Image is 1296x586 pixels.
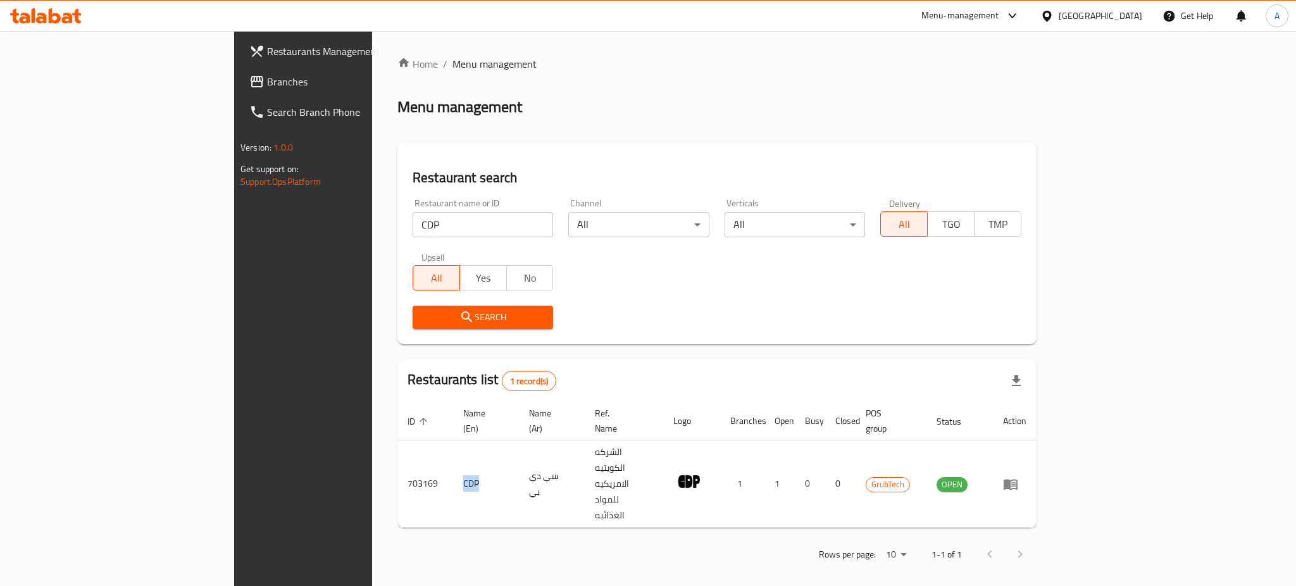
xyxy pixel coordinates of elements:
[663,402,720,440] th: Logo
[413,168,1021,187] h2: Restaurant search
[397,97,522,117] h2: Menu management
[1001,366,1031,396] div: Export file
[463,406,504,436] span: Name (En)
[795,440,825,528] td: 0
[239,66,451,97] a: Branches
[825,402,856,440] th: Closed
[595,406,648,436] span: Ref. Name
[423,309,543,325] span: Search
[880,211,928,237] button: All
[720,402,764,440] th: Branches
[413,306,553,329] button: Search
[725,212,865,237] div: All
[1059,9,1142,23] div: [GEOGRAPHIC_DATA]
[413,212,553,237] input: Search for restaurant name or ID..
[886,215,923,234] span: All
[866,477,909,492] span: GrubTech
[585,440,663,528] td: الشركه الكويتيه الامريكيه للمواد الغذائبه
[239,36,451,66] a: Restaurants Management
[408,414,432,429] span: ID
[240,173,321,190] a: Support.OpsPlatform
[933,215,969,234] span: TGO
[267,44,440,59] span: Restaurants Management
[267,104,440,120] span: Search Branch Phone
[881,545,911,564] div: Rows per page:
[819,547,876,563] p: Rows per page:
[993,402,1037,440] th: Action
[397,402,1037,528] table: enhanced table
[720,440,764,528] td: 1
[273,139,293,156] span: 1.0.0
[408,370,556,391] h2: Restaurants list
[519,440,585,528] td: سي دي بي
[1003,477,1026,492] div: Menu
[465,269,502,287] span: Yes
[937,414,978,429] span: Status
[764,440,795,528] td: 1
[418,269,455,287] span: All
[413,265,460,290] button: All
[529,406,570,436] span: Name (Ar)
[568,212,709,237] div: All
[927,211,975,237] button: TGO
[1274,9,1280,23] span: A
[459,265,507,290] button: Yes
[825,440,856,528] td: 0
[239,97,451,127] a: Search Branch Phone
[764,402,795,440] th: Open
[240,139,271,156] span: Version:
[502,375,556,387] span: 1 record(s)
[267,74,440,89] span: Branches
[421,252,445,261] label: Upsell
[889,199,921,208] label: Delivery
[240,161,299,177] span: Get support on:
[931,547,962,563] p: 1-1 of 1
[452,56,537,72] span: Menu management
[453,440,519,528] td: CDP
[921,8,999,23] div: Menu-management
[974,211,1021,237] button: TMP
[506,265,554,290] button: No
[397,56,1037,72] nav: breadcrumb
[937,477,968,492] span: OPEN
[980,215,1016,234] span: TMP
[673,466,705,497] img: CDP
[795,402,825,440] th: Busy
[512,269,549,287] span: No
[866,406,911,436] span: POS group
